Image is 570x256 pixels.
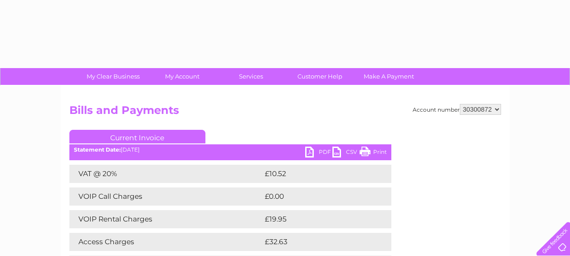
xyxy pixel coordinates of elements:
td: £10.52 [263,165,372,183]
div: [DATE] [69,147,391,153]
a: Current Invoice [69,130,205,143]
a: Services [214,68,288,85]
td: VAT @ 20% [69,165,263,183]
a: CSV [332,147,360,160]
h2: Bills and Payments [69,104,501,121]
td: £19.95 [263,210,372,228]
a: Customer Help [283,68,357,85]
td: £32.63 [263,233,373,251]
a: Make A Payment [351,68,426,85]
td: VOIP Rental Charges [69,210,263,228]
a: PDF [305,147,332,160]
a: My Clear Business [76,68,151,85]
div: Account number [413,104,501,115]
b: Statement Date: [74,146,121,153]
a: Print [360,147,387,160]
td: VOIP Call Charges [69,187,263,206]
td: Access Charges [69,233,263,251]
td: £0.00 [263,187,370,206]
a: My Account [145,68,219,85]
